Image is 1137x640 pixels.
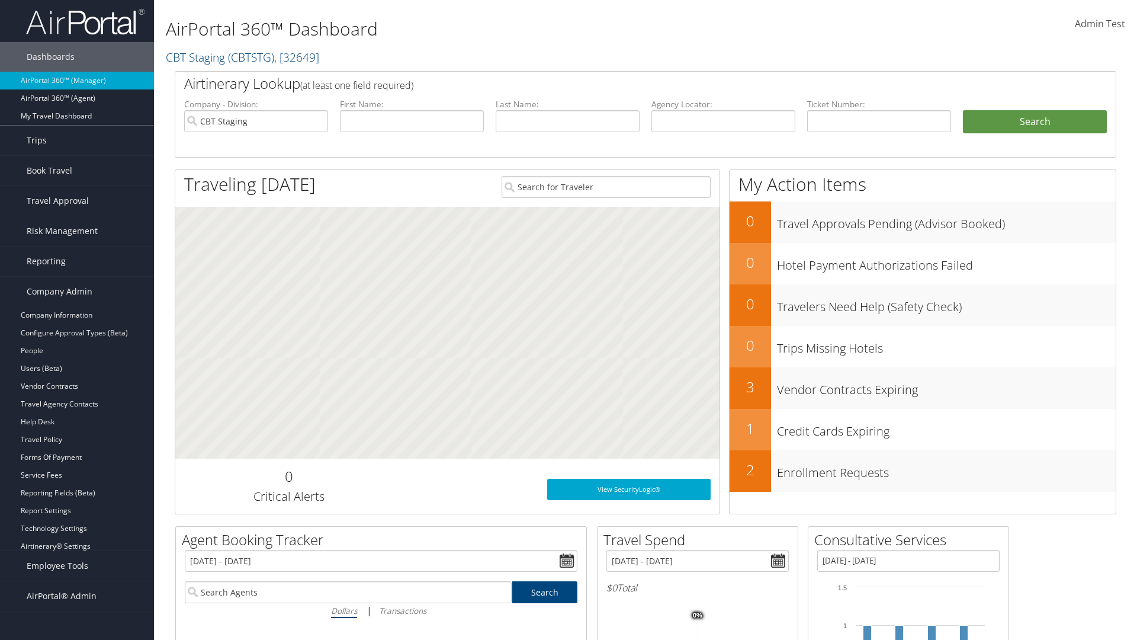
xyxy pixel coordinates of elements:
a: Admin Test [1075,6,1125,43]
span: Admin Test [1075,17,1125,30]
a: 1Credit Cards Expiring [730,409,1116,450]
a: 0Travelers Need Help (Safety Check) [730,284,1116,326]
a: 0Hotel Payment Authorizations Failed [730,243,1116,284]
label: Last Name: [496,98,640,110]
h3: Travelers Need Help (Safety Check) [777,293,1116,315]
span: Employee Tools [27,551,88,581]
a: 3Vendor Contracts Expiring [730,367,1116,409]
h3: Trips Missing Hotels [777,334,1116,357]
h2: Agent Booking Tracker [182,530,586,550]
a: 2Enrollment Requests [730,450,1116,492]
h3: Travel Approvals Pending (Advisor Booked) [777,210,1116,232]
h1: Traveling [DATE] [184,172,316,197]
h2: Consultative Services [814,530,1008,550]
h2: 0 [184,466,393,487]
tspan: 1.5 [838,584,847,591]
h2: 0 [730,294,771,314]
h2: Travel Spend [603,530,798,550]
h3: Enrollment Requests [777,459,1116,481]
span: Trips [27,126,47,155]
h2: 3 [730,377,771,397]
h3: Critical Alerts [184,488,393,505]
a: 0Travel Approvals Pending (Advisor Booked) [730,201,1116,243]
a: View SecurityLogic® [547,479,711,500]
label: First Name: [340,98,484,110]
tspan: 0% [693,612,702,619]
h2: 0 [730,211,771,231]
i: Dollars [331,605,357,616]
h1: My Action Items [730,172,1116,197]
span: Book Travel [27,156,72,185]
tspan: 1 [843,622,847,629]
input: Search for Traveler [502,176,711,198]
span: (at least one field required) [300,79,413,92]
h2: 0 [730,252,771,273]
label: Agency Locator: [651,98,795,110]
label: Company - Division: [184,98,328,110]
span: $0 [606,581,617,594]
span: , [ 32649 ] [274,49,319,65]
h3: Vendor Contracts Expiring [777,376,1116,398]
span: Risk Management [27,216,98,246]
input: Search Agents [185,581,512,603]
span: Travel Approval [27,186,89,216]
img: airportal-logo.png [26,8,144,36]
a: 0Trips Missing Hotels [730,326,1116,367]
div: | [185,603,577,618]
span: Dashboards [27,42,75,72]
span: Company Admin [27,277,92,306]
h6: Total [606,581,789,594]
h2: 0 [730,335,771,356]
h2: Airtinerary Lookup [184,73,1029,94]
h3: Credit Cards Expiring [777,417,1116,440]
button: Search [963,110,1107,134]
h2: 2 [730,460,771,480]
span: ( CBTSTG ) [228,49,274,65]
span: Reporting [27,247,66,276]
span: AirPortal® Admin [27,581,97,611]
a: Search [512,581,578,603]
h3: Hotel Payment Authorizations Failed [777,251,1116,274]
i: Transactions [379,605,426,616]
h2: 1 [730,418,771,439]
h1: AirPortal 360™ Dashboard [166,17,805,41]
a: CBT Staging [166,49,319,65]
label: Ticket Number: [807,98,951,110]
